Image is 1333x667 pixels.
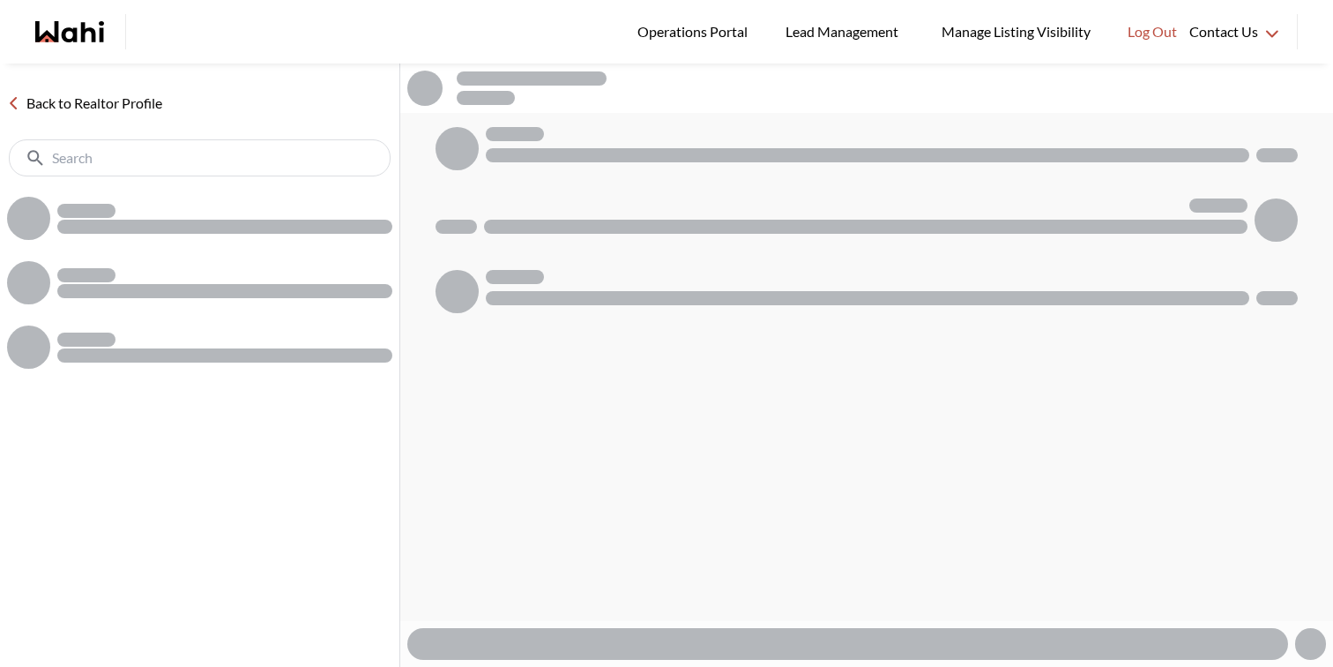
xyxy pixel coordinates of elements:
span: Lead Management [786,20,905,43]
span: Manage Listing Visibility [936,20,1096,43]
span: Log Out [1128,20,1177,43]
span: Operations Portal [637,20,754,43]
input: Search [52,149,351,167]
a: Wahi homepage [35,21,104,42]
